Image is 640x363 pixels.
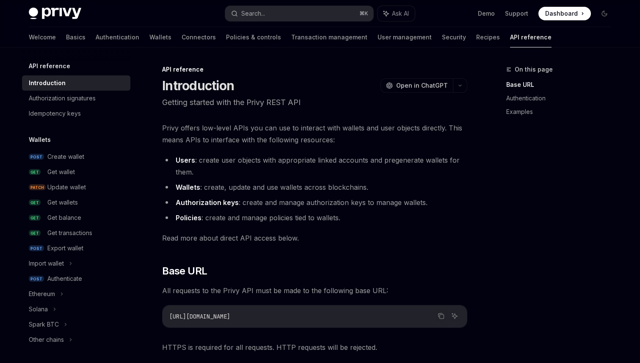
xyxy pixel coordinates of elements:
[478,9,495,18] a: Demo
[381,78,453,93] button: Open in ChatGPT
[29,245,44,252] span: POST
[22,164,130,180] a: GETGet wallet
[29,93,96,103] div: Authorization signatures
[29,215,41,221] span: GET
[162,154,467,178] li: : create user objects with appropriate linked accounts and pregenerate wallets for them.
[162,285,467,296] span: All requests to the Privy API must be made to the following base URL:
[29,135,51,145] h5: Wallets
[47,243,83,253] div: Export wallet
[506,78,618,91] a: Base URL
[22,75,130,91] a: Introduction
[47,152,84,162] div: Create wallet
[29,8,81,19] img: dark logo
[162,341,467,353] span: HTTPS is required for all requests. HTTP requests will be rejected.
[515,64,553,75] span: On this page
[442,27,466,47] a: Security
[162,212,467,224] li: : create and manage policies tied to wallets.
[22,241,130,256] a: POSTExport wallet
[29,319,59,330] div: Spark BTC
[162,181,467,193] li: : create, update and use wallets across blockchains.
[378,27,432,47] a: User management
[22,149,130,164] a: POSTCreate wallet
[436,310,447,321] button: Copy the contents from the code block
[22,91,130,106] a: Authorization signatures
[449,310,460,321] button: Ask AI
[241,8,265,19] div: Search...
[29,154,44,160] span: POST
[29,289,55,299] div: Ethereum
[359,10,368,17] span: ⌘ K
[162,78,234,93] h1: Introduction
[29,230,41,236] span: GET
[22,210,130,225] a: GETGet balance
[96,27,139,47] a: Authentication
[47,197,78,208] div: Get wallets
[29,200,41,206] span: GET
[226,27,281,47] a: Policies & controls
[149,27,171,47] a: Wallets
[22,225,130,241] a: GETGet transactions
[476,27,500,47] a: Recipes
[176,156,195,164] strong: Users
[47,182,86,192] div: Update wallet
[29,184,46,191] span: PATCH
[29,27,56,47] a: Welcome
[545,9,578,18] span: Dashboard
[22,271,130,286] a: POSTAuthenticate
[162,264,207,278] span: Base URL
[176,213,201,222] strong: Policies
[47,213,81,223] div: Get balance
[538,7,591,20] a: Dashboard
[162,197,467,208] li: : create and manage authorization keys to manage wallets.
[162,65,467,74] div: API reference
[22,106,130,121] a: Idempotency keys
[162,122,467,146] span: Privy offers low-level APIs you can use to interact with wallets and user objects directly. This ...
[506,105,618,119] a: Examples
[47,228,92,238] div: Get transactions
[66,27,86,47] a: Basics
[29,276,44,282] span: POST
[291,27,367,47] a: Transaction management
[598,7,611,20] button: Toggle dark mode
[506,91,618,105] a: Authentication
[29,304,48,314] div: Solana
[162,97,467,108] p: Getting started with the Privy REST API
[22,180,130,195] a: PATCHUpdate wallet
[29,108,81,119] div: Idempotency keys
[378,6,415,21] button: Ask AI
[22,195,130,210] a: GETGet wallets
[392,9,409,18] span: Ask AI
[29,258,64,269] div: Import wallet
[29,61,70,71] h5: API reference
[29,335,64,345] div: Other chains
[176,198,239,207] strong: Authorization keys
[47,274,82,284] div: Authenticate
[505,9,528,18] a: Support
[176,183,200,191] strong: Wallets
[169,313,230,320] span: [URL][DOMAIN_NAME]
[182,27,216,47] a: Connectors
[510,27,552,47] a: API reference
[396,81,448,90] span: Open in ChatGPT
[29,78,66,88] div: Introduction
[162,232,467,244] span: Read more about direct API access below.
[47,167,75,177] div: Get wallet
[29,169,41,175] span: GET
[225,6,373,21] button: Search...⌘K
